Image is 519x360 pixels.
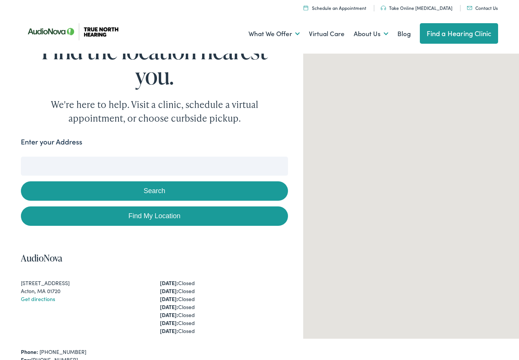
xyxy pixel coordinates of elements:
[437,173,461,198] div: AudioNova
[450,157,474,181] div: AudioNova
[399,225,423,250] div: AudioNova
[160,311,178,319] strong: [DATE]:
[304,5,366,11] a: Schedule an Appointment
[381,5,453,11] a: Take Online [MEDICAL_DATA]
[354,20,388,48] a: About Us
[40,348,86,355] a: [PHONE_NUMBER]
[362,187,387,211] div: AudioNova
[309,20,345,48] a: Virtual Care
[420,23,498,44] a: Find a Hearing Clinic
[379,133,403,158] div: AudioNova
[21,348,38,355] strong: Phone:
[304,5,308,10] img: Icon symbolizing a calendar in color code ffb348
[21,136,82,147] label: Enter your Address
[407,235,431,259] div: AudioNova
[160,279,288,335] div: Closed Closed Closed Closed Closed Closed Closed
[160,279,178,287] strong: [DATE]:
[457,139,481,163] div: True North Hearing by AudioNova
[418,191,443,216] div: AudioNova
[160,327,178,335] strong: [DATE]:
[381,6,386,10] img: Headphones icon in color code ffb348
[422,199,446,223] div: AudioNova
[33,98,276,125] div: We're here to help. Visit a clinic, schedule a virtual appointment, or choose curbside pickup.
[437,170,461,195] div: AudioNova
[21,181,288,201] button: Search
[21,38,288,88] h1: Find the location nearest you.
[372,108,396,133] div: AudioNova
[160,295,178,303] strong: [DATE]:
[341,257,366,281] div: AudioNova
[21,252,62,264] a: AudioNova
[160,303,178,311] strong: [DATE]:
[248,20,300,48] a: What We Offer
[397,20,411,48] a: Blog
[467,5,498,11] a: Contact Us
[21,295,55,303] a: Get directions
[160,319,178,327] strong: [DATE]:
[21,279,149,287] div: [STREET_ADDRESS]
[21,287,149,295] div: Acton, MA 01720
[160,287,178,295] strong: [DATE]:
[467,6,472,10] img: Mail icon in color code ffb348, used for communication purposes
[21,157,288,176] input: Enter your address or zip code
[21,206,288,226] a: Find My Location
[369,171,393,195] div: True North Hearing by AudioNova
